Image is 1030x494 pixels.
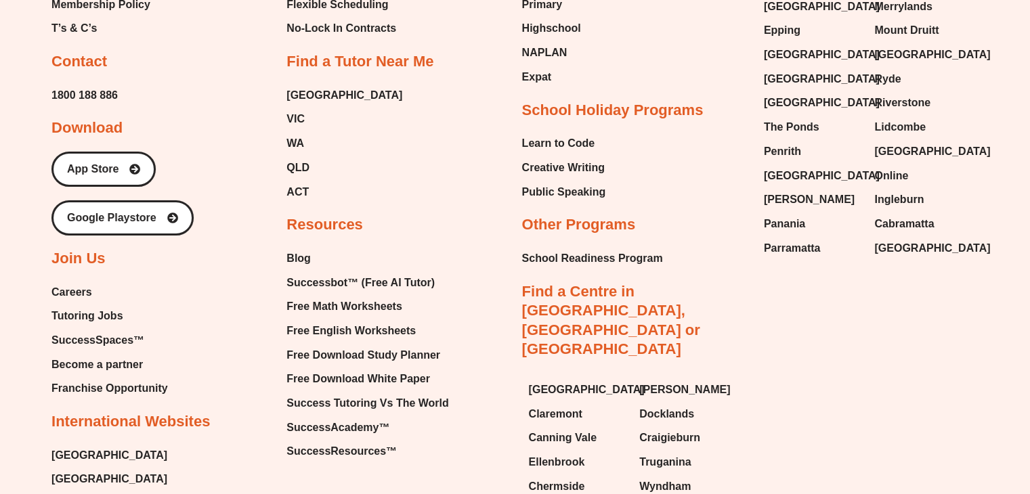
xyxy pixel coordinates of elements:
span: No-Lock In Contracts [286,18,396,39]
a: [GEOGRAPHIC_DATA] [874,45,972,65]
a: Penrith [764,141,861,162]
a: [GEOGRAPHIC_DATA] [286,85,402,106]
a: Ingleburn [874,189,972,210]
span: [GEOGRAPHIC_DATA] [764,166,880,186]
span: Canning Vale [529,428,597,448]
span: Docklands [639,404,694,424]
span: [GEOGRAPHIC_DATA] [51,445,167,466]
span: Creative Writing [522,158,605,178]
a: Free Download Study Planner [286,345,448,365]
a: Craigieburn [639,428,737,448]
span: [GEOGRAPHIC_DATA] [764,45,880,65]
a: Epping [764,20,861,41]
span: [PERSON_NAME] [764,189,855,210]
a: School Readiness Program [522,248,663,269]
span: [GEOGRAPHIC_DATA] [764,69,880,89]
span: Panania [764,214,805,234]
a: Expat [522,67,587,87]
a: Lidcombe [874,117,972,137]
a: [GEOGRAPHIC_DATA] [874,141,972,162]
a: Cabramatta [874,214,972,234]
a: Panania [764,214,861,234]
span: [GEOGRAPHIC_DATA] [529,380,645,400]
span: [GEOGRAPHIC_DATA] [874,141,990,162]
a: SuccessResources™ [286,441,448,462]
span: [PERSON_NAME] [639,380,730,400]
span: The Ponds [764,117,819,137]
span: NAPLAN [522,43,567,63]
a: The Ponds [764,117,861,137]
span: Expat [522,67,552,87]
a: Parramatta [764,238,861,259]
a: Claremont [529,404,626,424]
a: [GEOGRAPHIC_DATA] [764,166,861,186]
a: Ellenbrook [529,452,626,472]
a: Free Download White Paper [286,369,448,389]
a: WA [286,133,402,154]
span: Cabramatta [874,214,934,234]
a: Careers [51,282,168,302]
a: [GEOGRAPHIC_DATA] [764,45,861,65]
span: Ellenbrook [529,452,585,472]
a: Franchise Opportunity [51,378,168,399]
a: No-Lock In Contracts [286,18,402,39]
h2: Resources [286,215,363,235]
a: Canning Vale [529,428,626,448]
span: Online [874,166,908,186]
a: QLD [286,158,402,178]
a: Learn to Code [522,133,606,154]
span: [GEOGRAPHIC_DATA] [874,45,990,65]
a: NAPLAN [522,43,587,63]
h2: Find a Tutor Near Me [286,52,433,72]
span: WA [286,133,304,154]
h2: International Websites [51,412,210,432]
a: Free Math Worksheets [286,296,448,317]
span: App Store [67,164,119,175]
span: ACT [286,182,309,202]
a: Docklands [639,404,737,424]
a: Mount Druitt [874,20,972,41]
a: Highschool [522,18,587,39]
span: Parramatta [764,238,821,259]
span: [GEOGRAPHIC_DATA] [874,238,990,259]
span: [GEOGRAPHIC_DATA] [51,469,167,489]
h2: Other Programs [522,215,636,235]
a: Public Speaking [522,182,606,202]
iframe: Chat Widget [804,342,1030,494]
h2: Contact [51,52,107,72]
a: [PERSON_NAME] [639,380,737,400]
a: 1800 188 886 [51,85,118,106]
a: Creative Writing [522,158,606,178]
span: [GEOGRAPHIC_DATA] [764,93,880,113]
span: Google Playstore [67,212,156,223]
a: SuccessAcademy™ [286,418,448,438]
span: Tutoring Jobs [51,306,123,326]
span: SuccessResources™ [286,441,397,462]
span: Ryde [874,69,901,89]
span: SuccessSpaces™ [51,330,144,351]
span: SuccessAcademy™ [286,418,389,438]
span: Free Math Worksheets [286,296,402,317]
a: VIC [286,109,402,129]
span: Success Tutoring Vs The World [286,393,448,413]
a: Online [874,166,972,186]
span: Penrith [764,141,801,162]
span: Free English Worksheets [286,321,416,341]
span: Lidcombe [874,117,926,137]
span: VIC [286,109,305,129]
span: Riverstone [874,93,930,113]
a: Google Playstore [51,200,194,235]
span: Blog [286,248,311,269]
a: [GEOGRAPHIC_DATA] [764,93,861,113]
a: [GEOGRAPHIC_DATA] [764,69,861,89]
a: Tutoring Jobs [51,306,168,326]
a: Ryde [874,69,972,89]
span: Successbot™ (Free AI Tutor) [286,273,435,293]
span: Careers [51,282,92,302]
span: T’s & C’s [51,18,97,39]
a: App Store [51,152,156,187]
